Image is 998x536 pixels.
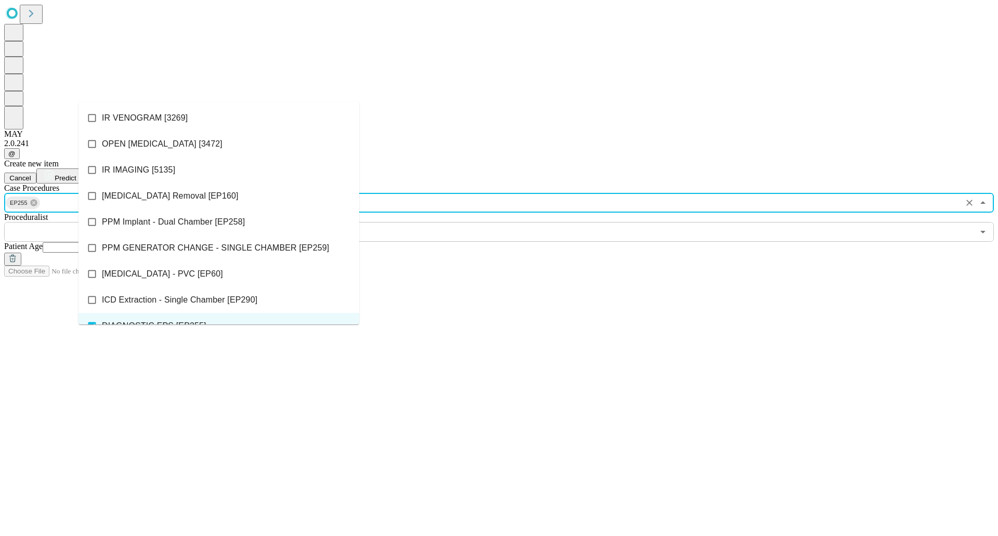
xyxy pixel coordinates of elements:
span: Cancel [9,174,31,182]
span: Predict [55,174,76,182]
span: @ [8,150,16,158]
div: MAY [4,129,994,139]
div: EP255 [6,197,40,209]
button: Cancel [4,173,36,184]
span: PPM Implant - Dual Chamber [EP258] [102,216,245,228]
button: @ [4,148,20,159]
span: Proceduralist [4,213,48,221]
span: Patient Age [4,242,43,251]
span: PPM GENERATOR CHANGE - SINGLE CHAMBER [EP259] [102,242,329,254]
span: IR IMAGING [5135] [102,164,175,176]
span: OPEN [MEDICAL_DATA] [3472] [102,138,222,150]
span: [MEDICAL_DATA] - PVC [EP60] [102,268,223,280]
span: Create new item [4,159,59,168]
span: DIAGNOSTIC EPS [EP255] [102,320,206,332]
button: Close [976,195,990,210]
span: ICD Extraction - Single Chamber [EP290] [102,294,257,306]
button: Predict [36,168,84,184]
button: Clear [962,195,977,210]
span: EP255 [6,197,32,209]
button: Open [976,225,990,239]
div: 2.0.241 [4,139,994,148]
span: IR VENOGRAM [3269] [102,112,188,124]
span: [MEDICAL_DATA] Removal [EP160] [102,190,239,202]
span: Scheduled Procedure [4,184,59,192]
